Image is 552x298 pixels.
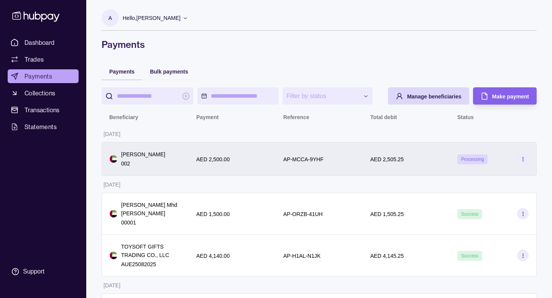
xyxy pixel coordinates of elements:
p: [DATE] [103,182,120,188]
p: AED 4,145.25 [370,253,404,259]
span: Success [461,253,478,259]
a: Transactions [8,103,79,117]
p: [PERSON_NAME] [121,150,165,159]
a: Support [8,264,79,280]
a: Statements [8,120,79,134]
p: AED 2,500.00 [196,156,230,162]
span: Transactions [25,105,60,115]
p: 002 [121,159,165,168]
p: AED 4,140.00 [196,253,230,259]
span: Manage beneficiaries [407,93,462,100]
button: Make payment [473,87,537,105]
a: Payments [8,69,79,83]
p: AED 2,505.25 [370,156,404,162]
p: AED 1,505.25 [370,211,404,217]
p: Status [457,114,474,120]
a: Trades [8,52,79,66]
p: [DATE] [103,131,120,137]
span: Dashboard [25,38,55,47]
img: ae [110,155,117,163]
p: Hello, [PERSON_NAME] [123,14,181,22]
span: Bulk payments [150,69,188,75]
span: Success [461,211,478,217]
span: Trades [25,55,44,64]
p: Total debit [370,114,397,120]
p: [DATE] [103,282,120,288]
p: AP-ORZB-41UH [283,211,323,217]
span: Payments [25,72,52,81]
span: Processing [461,157,484,162]
div: Support [23,267,44,276]
img: ae [110,210,117,218]
input: search [117,87,178,105]
p: 00001 [121,218,181,227]
p: A [108,14,112,22]
button: Manage beneficiaries [388,87,469,105]
span: Collections [25,88,55,98]
span: Make payment [492,93,529,100]
p: TOYSOFT GIFTS TRADING CO., LLC [121,242,181,259]
p: Reference [283,114,309,120]
img: ae [110,252,117,259]
p: Beneficiary [109,114,138,120]
p: AP-MCCA-9YHF [283,156,324,162]
h1: Payments [102,38,537,51]
p: AED 1,500.00 [196,211,230,217]
a: Collections [8,86,79,100]
span: Payments [109,69,135,75]
p: Payment [196,114,219,120]
p: AP-H1AL-N1JK [283,253,320,259]
span: Statements [25,122,57,131]
p: AUE25082025 [121,260,181,269]
p: [PERSON_NAME] Mhd [PERSON_NAME] [121,201,181,218]
a: Dashboard [8,36,79,49]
